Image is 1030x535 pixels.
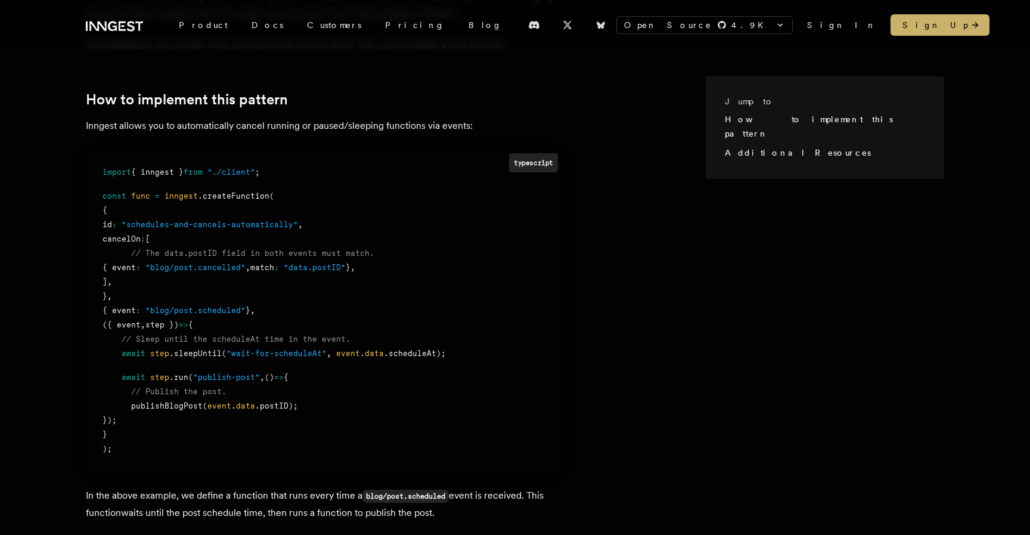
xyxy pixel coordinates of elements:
span: .sleepUntil [169,349,222,358]
span: step [150,349,169,358]
span: , [107,277,112,286]
a: X [554,16,581,35]
span: func [131,191,150,200]
span: ( [203,401,207,410]
span: : [274,263,279,272]
span: // Publish the post. [131,387,227,396]
span: => [179,320,188,329]
span: from [184,168,203,177]
span: match [250,263,274,272]
span: "blog/post.scheduled" [145,306,246,315]
span: // The data.postID field in both events must match. [131,249,374,258]
span: : [136,263,141,272]
span: id [103,220,112,229]
span: ; [255,168,260,177]
span: "publish-post" [193,373,260,382]
span: { [284,373,288,382]
span: } [346,263,350,272]
span: data [365,349,384,358]
span: () [265,373,274,382]
span: ( [188,373,193,382]
span: , [350,263,355,272]
a: Discord [521,16,547,35]
span: } [103,430,107,439]
span: // Sleep until the scheduleAt time in the event. [122,335,350,344]
span: = [155,191,160,200]
span: const [103,191,126,200]
span: , [298,220,303,229]
span: , [246,263,250,272]
span: ] [103,277,107,286]
span: , [250,306,255,315]
span: : [112,220,117,229]
span: : [136,306,141,315]
span: ({ event [103,320,141,329]
span: .createFunction [198,191,269,200]
span: "schedules-and-cancels-automatically" [122,220,298,229]
span: , [260,373,265,382]
a: Sign Up [891,14,989,36]
span: ( [222,349,227,358]
span: : [141,234,145,243]
span: ); [103,444,112,453]
span: "blog/post.cancelled" [145,263,246,272]
span: await [122,349,145,358]
div: typescript [509,153,558,172]
span: .postID); [255,401,298,410]
span: Open Source [624,19,712,31]
p: Inngest allows you to automatically cancel running or paused/sleeping functions via events: [86,117,563,134]
span: .run [169,373,188,382]
span: "wait-for-scheduleAt" [227,349,327,358]
span: { inngest } [131,168,184,177]
a: Bluesky [588,16,614,35]
span: await [122,373,145,382]
code: blog/post.scheduled [362,490,449,503]
span: { event [103,263,136,272]
span: cancelOn [103,234,141,243]
span: , [327,349,331,358]
span: { [103,206,107,215]
span: { event [103,306,136,315]
p: In the above example, we define a function that runs every time a event is received. This functio... [86,487,563,521]
span: data [236,401,255,410]
span: step [150,373,169,382]
span: } [246,306,250,315]
span: }); [103,416,117,425]
span: , [141,320,145,329]
span: [ [145,234,150,243]
span: "data.postID" [284,263,346,272]
span: } [103,292,107,301]
span: "./client" [207,168,255,177]
a: Pricing [373,14,457,36]
a: Additional Resources [725,148,871,157]
span: inngest [165,191,198,200]
span: { [188,320,193,329]
span: => [274,373,284,382]
span: . [360,349,365,358]
a: Docs [240,14,295,36]
a: Customers [295,14,373,36]
span: ( [269,191,274,200]
div: Product [167,14,240,36]
h3: Jump to [725,95,916,107]
span: event [207,401,231,410]
span: import [103,168,131,177]
span: .scheduleAt); [384,349,446,358]
a: How to implement this pattern [725,115,893,138]
a: Sign In [807,19,876,31]
span: . [231,401,236,410]
span: , [107,292,112,301]
span: step }) [145,320,179,329]
span: 4.9 K [731,19,771,31]
span: publishBlogPost [131,401,203,410]
a: Blog [457,14,514,36]
span: event [336,349,360,358]
h2: How to implement this pattern [86,91,563,108]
